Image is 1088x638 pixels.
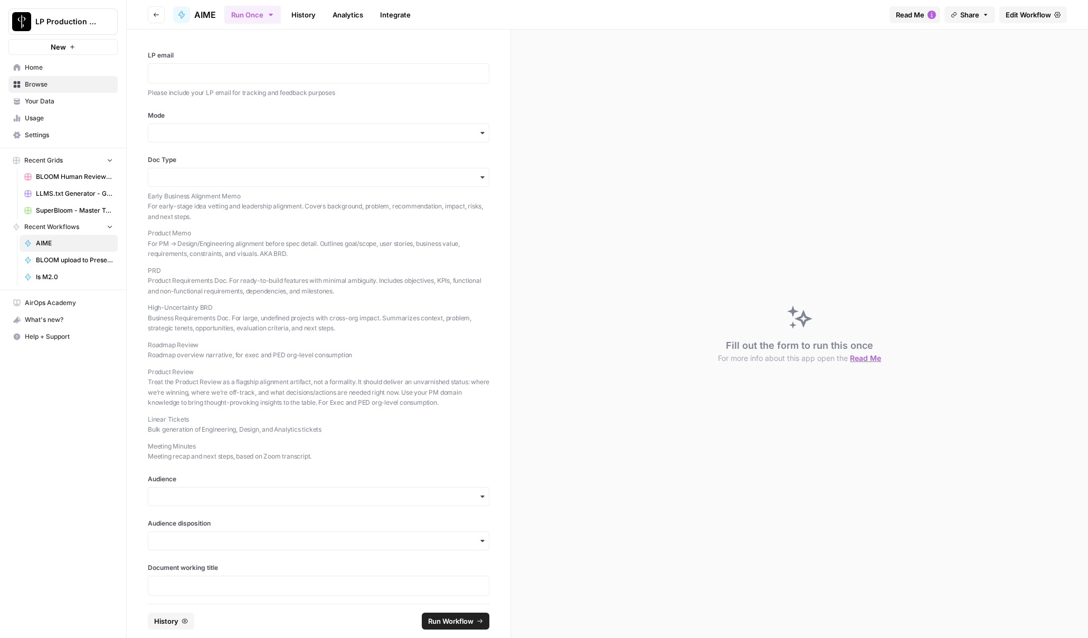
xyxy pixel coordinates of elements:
[148,191,489,222] p: Early Business Alignment Memo For early-stage idea vetting and leadership alignment. Covers backg...
[285,6,322,23] a: History
[25,130,113,140] span: Settings
[148,51,489,60] label: LP email
[8,8,118,35] button: Workspace: LP Production Workloads
[8,219,118,235] button: Recent Workflows
[1006,9,1051,20] span: Edit Workflow
[8,153,118,168] button: Recent Grids
[8,39,118,55] button: New
[25,113,113,123] span: Usage
[8,110,118,127] a: Usage
[8,328,118,345] button: Help + Support
[36,255,113,265] span: BLOOM upload to Presence (after Human Review)
[35,16,99,27] span: LP Production Workloads
[24,156,63,165] span: Recent Grids
[8,311,118,328] button: What's new?
[148,441,489,462] p: Meeting Minutes Meeting recap and next steps, based on Zoom transcript.
[422,613,489,630] button: Run Workflow
[36,172,113,182] span: BLOOM Human Review (ver2)
[154,616,178,626] span: History
[20,168,118,185] a: BLOOM Human Review (ver2)
[148,155,489,165] label: Doc Type
[51,42,66,52] span: New
[326,6,370,23] a: Analytics
[718,353,881,364] button: For more info about this app open the Read Me
[194,8,216,21] span: AIME
[896,9,924,20] span: Read Me
[374,6,417,23] a: Integrate
[25,298,113,308] span: AirOps Academy
[36,189,113,198] span: LLMS.txt Generator - Grid
[148,519,489,528] label: Audience disposition
[25,63,113,72] span: Home
[20,185,118,202] a: LLMS.txt Generator - Grid
[20,252,118,269] a: BLOOM upload to Presence (after Human Review)
[25,97,113,106] span: Your Data
[20,269,118,285] a: Is M2.0
[20,235,118,252] a: AIME
[20,202,118,219] a: SuperBloom - Master Topic List
[999,6,1067,23] a: Edit Workflow
[428,616,474,626] span: Run Workflow
[8,59,118,76] a: Home
[12,12,31,31] img: LP Production Workloads Logo
[36,206,113,215] span: SuperBloom - Master Topic List
[148,340,489,360] p: Roadmap Review Roadmap overview narrative, for exec and PED org-level consumption
[148,414,489,435] p: Linear Tickets Bulk generation of Engineering, Design, and Analytics tickets
[850,354,881,363] span: Read Me
[148,302,489,334] p: High-Uncertainty BRD Business Requirements Doc. For large, undefined projects with cross-org impa...
[718,338,881,364] div: Fill out the form to run this once
[25,332,113,341] span: Help + Support
[148,88,489,98] p: Please include your LP email for tracking and feedback purposes
[960,9,979,20] span: Share
[148,563,489,573] label: Document working title
[148,474,489,484] label: Audience
[148,265,489,297] p: PRD Product Requirements Doc. For ready-to-build features with minimal ambiguity. Includes object...
[148,228,489,259] p: Product Memo For PM → Design/Engineering alignment before spec detail. Outlines goal/scope, user ...
[36,272,113,282] span: Is M2.0
[25,80,113,89] span: Browse
[148,613,194,630] button: History
[944,6,995,23] button: Share
[24,222,79,232] span: Recent Workflows
[148,111,489,120] label: Mode
[8,127,118,144] a: Settings
[173,6,216,23] a: AIME
[9,312,117,328] div: What's new?
[36,239,113,248] span: AIME
[224,6,281,24] button: Run Once
[890,6,940,23] button: Read Me
[8,93,118,110] a: Your Data
[8,294,118,311] a: AirOps Academy
[148,367,489,408] p: Product Review Treat the Product Review as a flagship alignment artifact, not a formality. It sho...
[8,76,118,93] a: Browse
